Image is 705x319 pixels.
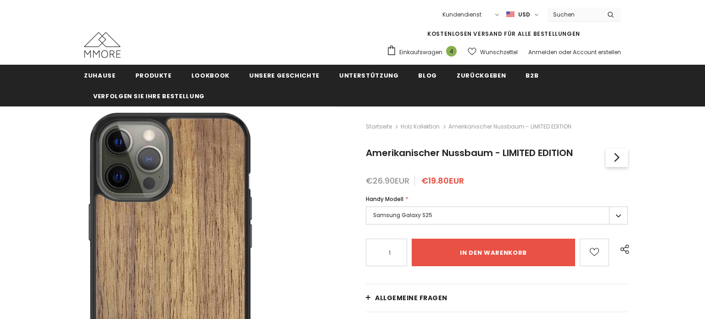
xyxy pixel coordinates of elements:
a: Startseite [366,121,392,132]
span: Handy Modell [366,195,403,203]
img: USD [506,11,515,18]
a: Zurückgeben [457,65,506,85]
input: in den warenkorb [412,239,575,266]
span: Allgemeine Fragen [375,293,448,302]
span: B2B [526,71,538,80]
span: €19.80EUR [421,175,464,186]
a: Unterstützung [339,65,398,85]
span: Verfolgen Sie Ihre Bestellung [93,92,205,101]
span: oder [559,48,571,56]
span: Wunschzettel [480,48,518,57]
span: €26.90EUR [366,175,409,186]
span: Kundendienst [442,11,481,18]
a: Unsere Geschichte [249,65,319,85]
label: Samsung Galaxy S25 [366,207,628,224]
span: Amerikanischer Nussbaum - LIMITED EDITION [448,121,571,132]
span: Unterstützung [339,71,398,80]
a: Lookbook [191,65,229,85]
span: Zurückgeben [457,71,506,80]
a: Produkte [135,65,172,85]
a: Zuhause [84,65,116,85]
a: Account erstellen [573,48,621,56]
span: USD [518,10,530,19]
a: Wunschzettel [468,44,518,60]
span: Lookbook [191,71,229,80]
span: Amerikanischer Nussbaum - LIMITED EDITION [366,146,573,159]
a: Verfolgen Sie Ihre Bestellung [93,85,205,106]
span: Blog [418,71,437,80]
a: B2B [526,65,538,85]
span: 4 [446,46,457,56]
span: Zuhause [84,71,116,80]
span: KOSTENLOSEN VERSAND FÜR ALLE BESTELLUNGEN [427,30,580,38]
a: Holz Kollektion [401,123,440,130]
a: Blog [418,65,437,85]
a: Anmelden [528,48,557,56]
span: Produkte [135,71,172,80]
input: Search Site [548,8,600,21]
a: Allgemeine Fragen [366,284,628,312]
img: MMORE Cases [84,32,121,58]
a: Einkaufswagen 4 [386,45,461,59]
span: Unsere Geschichte [249,71,319,80]
span: Einkaufswagen [399,48,442,57]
